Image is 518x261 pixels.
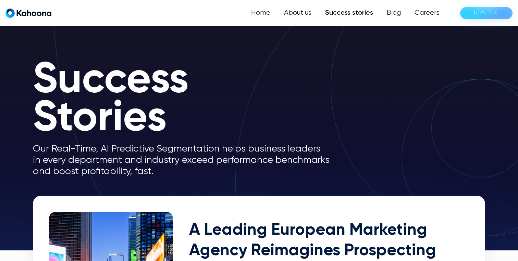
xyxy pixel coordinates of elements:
a: home [5,8,51,18]
a: Success stories [318,6,380,20]
h2: A Leading European Marketing Agency Reimagines Prospecting [189,220,469,261]
a: Careers [408,6,446,20]
a: Let’s Talk! [460,7,513,19]
p: Our Real-Time, AI Predictive Segmentation helps business leaders in every department and industry... [33,143,341,177]
a: About us [277,6,318,20]
h1: Success Stories [33,62,341,138]
a: Home [244,6,277,20]
a: Blog [380,6,408,20]
div: Let’s Talk! [474,8,499,18]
